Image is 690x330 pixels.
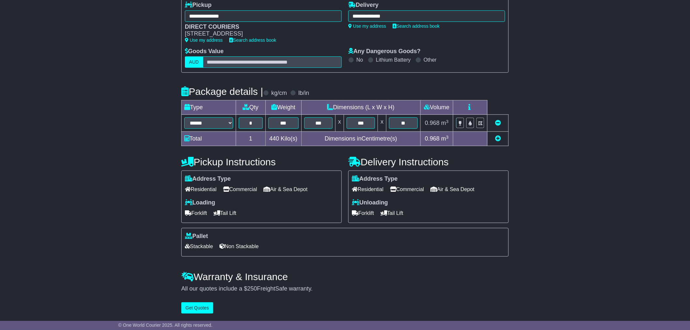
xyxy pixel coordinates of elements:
[185,233,208,240] label: Pallet
[425,120,440,126] span: 0.968
[431,184,475,194] span: Air & Sea Depot
[229,37,276,43] a: Search address book
[185,241,213,251] span: Stackable
[495,135,501,142] a: Add new item
[336,115,344,132] td: x
[390,184,424,194] span: Commercial
[236,132,266,146] td: 1
[185,48,224,55] label: Goods Value
[352,175,398,183] label: Address Type
[381,208,403,218] span: Tail Lift
[182,132,236,146] td: Total
[247,285,257,292] span: 250
[446,119,449,124] sup: 3
[181,302,213,314] button: Get Quotes
[185,23,335,31] div: DIRECT COURIERS
[446,135,449,140] sup: 3
[348,48,421,55] label: Any Dangerous Goods?
[348,157,509,167] h4: Delivery Instructions
[185,56,203,68] label: AUD
[352,199,388,206] label: Unloading
[181,86,263,97] h4: Package details |
[271,90,287,97] label: kg/cm
[214,208,236,218] span: Tail Lift
[181,285,509,292] div: All our quotes include a $ FreightSafe warranty.
[264,184,308,194] span: Air & Sea Depot
[185,175,231,183] label: Address Type
[495,120,501,126] a: Remove this item
[356,57,363,63] label: No
[185,208,207,218] span: Forklift
[181,157,342,167] h4: Pickup Instructions
[182,100,236,115] td: Type
[185,37,223,43] a: Use my address
[118,322,213,328] span: © One World Courier 2025. All rights reserved.
[352,184,383,194] span: Residential
[378,115,386,132] td: x
[348,2,379,9] label: Delivery
[265,100,301,115] td: Weight
[223,184,257,194] span: Commercial
[420,100,453,115] td: Volume
[425,135,440,142] span: 0.968
[219,241,259,251] span: Non Stackable
[185,2,212,9] label: Pickup
[269,135,279,142] span: 440
[265,132,301,146] td: Kilo(s)
[298,90,309,97] label: lb/in
[424,57,437,63] label: Other
[441,135,449,142] span: m
[301,100,420,115] td: Dimensions (L x W x H)
[185,199,215,206] label: Loading
[352,208,374,218] span: Forklift
[393,23,440,29] a: Search address book
[185,30,335,37] div: [STREET_ADDRESS]
[301,132,420,146] td: Dimensions in Centimetre(s)
[376,57,411,63] label: Lithium Battery
[441,120,449,126] span: m
[348,23,386,29] a: Use my address
[236,100,266,115] td: Qty
[181,271,509,282] h4: Warranty & Insurance
[185,184,217,194] span: Residential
